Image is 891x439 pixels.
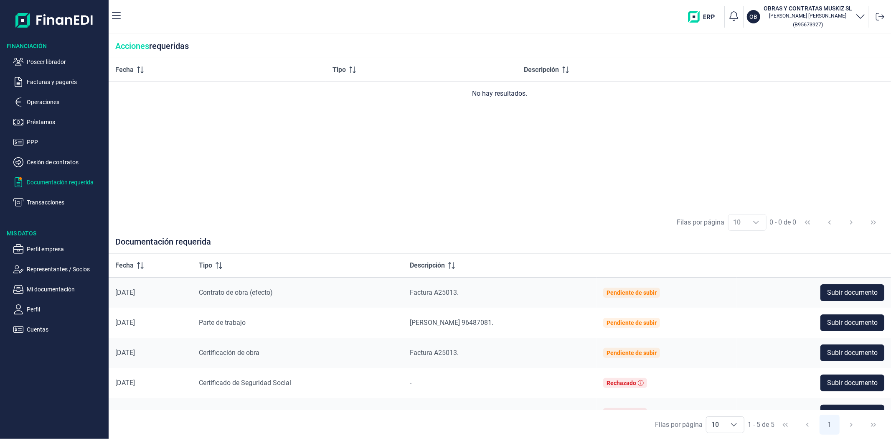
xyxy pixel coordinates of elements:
[27,304,105,314] p: Perfil
[115,288,185,297] div: [DATE]
[27,157,105,167] p: Cesión de contratos
[115,409,185,417] div: [DATE]
[13,264,105,274] button: Representantes / Socios
[115,319,185,327] div: [DATE]
[820,415,840,435] button: Page 1
[747,4,866,29] button: OBOBRAS Y CONTRATAS MUSKIZ SL[PERSON_NAME] [PERSON_NAME](B95673927)
[115,65,134,75] span: Fecha
[13,157,105,167] button: Cesión de contratos
[827,378,878,388] span: Subir documento
[863,212,883,232] button: Last Page
[746,214,766,230] div: Choose
[27,324,105,334] p: Cuentas
[764,4,852,13] h3: OBRAS Y CONTRATAS MUSKIZ SL
[13,244,105,254] button: Perfil empresa
[27,244,105,254] p: Perfil empresa
[115,379,185,387] div: [DATE]
[199,288,273,296] span: Contrato de obra (efecto)
[13,324,105,334] button: Cuentas
[15,7,94,33] img: Logo de aplicación
[199,409,265,417] span: Acta de titularidad real
[863,415,883,435] button: Last Page
[13,304,105,314] button: Perfil
[410,260,445,271] span: Descripción
[109,34,891,58] div: requeridas
[333,65,346,75] span: Tipo
[820,345,884,361] button: Subir documento
[199,349,259,357] span: Certificación de obra
[27,284,105,294] p: Mi documentación
[607,410,636,416] div: Rechazado
[770,219,797,226] span: 0 - 0 de 0
[410,319,493,327] span: [PERSON_NAME] 96487081.
[797,212,817,232] button: First Page
[27,197,105,207] p: Transacciones
[750,13,758,21] p: OB
[27,117,105,127] p: Préstamos
[607,380,636,386] div: Rechazado
[607,289,657,296] div: Pendiente de subir
[820,314,884,331] button: Subir documento
[748,421,774,428] span: 1 - 5 de 5
[13,137,105,147] button: PPP
[13,197,105,207] button: Transacciones
[688,11,721,23] img: erp
[410,379,411,387] span: -
[109,237,891,254] div: Documentación requerida
[27,177,105,187] p: Documentación requerida
[724,417,744,433] div: Choose
[13,177,105,187] button: Documentación requerida
[706,417,724,433] span: 10
[677,217,725,227] div: Filas por página
[775,415,795,435] button: First Page
[607,350,657,356] div: Pendiente de subir
[115,41,149,51] span: Acciones
[27,264,105,274] p: Representantes / Socios
[827,288,878,298] span: Subir documento
[827,348,878,358] span: Subir documento
[27,57,105,67] p: Poseer librador
[410,409,411,417] span: -
[115,349,185,357] div: [DATE]
[410,288,459,296] span: Factura A25013.
[115,260,134,271] span: Fecha
[820,212,840,232] button: Previous Page
[827,318,878,328] span: Subir documento
[655,420,703,430] div: Filas por página
[13,57,105,67] button: Poseer librador
[199,260,212,271] span: Tipo
[827,408,878,418] span: Subir documento
[27,137,105,147] p: PPP
[841,415,861,435] button: Next Page
[27,97,105,107] p: Operaciones
[410,349,459,357] span: Factura A25013.
[841,212,861,232] button: Next Page
[13,77,105,87] button: Facturas y pagarés
[115,89,884,99] div: No hay resultados.
[820,284,884,301] button: Subir documento
[820,375,884,391] button: Subir documento
[199,319,246,327] span: Parte de trabajo
[607,319,657,326] div: Pendiente de subir
[793,21,823,28] small: Copiar cif
[797,415,817,435] button: Previous Page
[820,405,884,421] button: Subir documento
[524,65,559,75] span: Descripción
[199,379,291,387] span: Certificado de Seguridad Social
[13,117,105,127] button: Préstamos
[13,97,105,107] button: Operaciones
[27,77,105,87] p: Facturas y pagarés
[764,13,852,19] p: [PERSON_NAME] [PERSON_NAME]
[13,284,105,294] button: Mi documentación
